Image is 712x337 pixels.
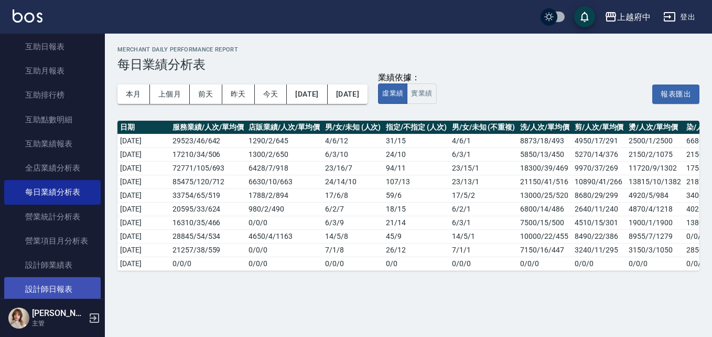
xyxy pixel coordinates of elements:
td: 59 / 6 [383,188,449,202]
button: 前天 [190,85,222,104]
td: 7 / 1 / 8 [322,243,383,257]
td: 8490/22/386 [572,229,627,243]
td: 7 / 1 / 1 [449,243,517,257]
td: [DATE] [117,243,170,257]
td: 28845 / 54 / 534 [170,229,246,243]
td: [DATE] [117,216,170,229]
td: 9970/37/269 [572,161,627,175]
td: 31 / 15 [383,134,449,148]
h3: 每日業績分析表 [117,57,699,72]
td: 2640/11/240 [572,202,627,216]
button: 報表匯出 [652,85,699,104]
h5: [PERSON_NAME] [32,308,85,319]
td: 10890/41/266 [572,175,627,188]
td: 17 / 5 / 2 [449,188,517,202]
td: 21257 / 38 / 559 [170,243,246,257]
th: 服務業績/人次/單均價 [170,121,246,134]
td: 0 / 0 / 0 [246,216,322,229]
td: 107 / 13 [383,175,449,188]
td: [DATE] [117,188,170,202]
td: 7150/16/447 [517,243,572,257]
a: 互助日報表 [4,35,101,59]
button: [DATE] [328,85,368,104]
td: 1300 / 2 / 650 [246,148,322,161]
td: 24 / 14 / 10 [322,175,383,188]
td: 14 / 5 / 1 [449,229,517,243]
a: 互助點數明細 [4,108,101,132]
th: 指定/不指定 (人次) [383,121,449,134]
td: 2150/2/1075 [626,148,683,161]
p: 主管 [32,319,85,328]
td: 4920/5/984 [626,188,683,202]
td: 23 / 16 / 7 [322,161,383,175]
td: 0 / 0 / 0 [449,257,517,270]
td: 8680/29/299 [572,188,627,202]
h2: merchant daily performance report [117,46,699,53]
td: [DATE] [117,202,170,216]
td: 17210 / 34 / 506 [170,148,246,161]
td: 5850/13/450 [517,148,572,161]
td: 6 / 3 / 1 [449,216,517,229]
td: 13815/10/1382 [626,175,683,188]
a: 設計師業績表 [4,253,101,277]
img: Person [8,308,29,329]
td: 0/0/0 [517,257,572,270]
td: 0 / 0 / 0 [170,257,246,270]
a: 每日業績分析表 [4,180,101,204]
td: 8955/7/1279 [626,229,683,243]
td: 5270/14/376 [572,148,627,161]
th: 店販業績/人次/單均價 [246,121,322,134]
td: 4 / 6 / 1 [449,134,517,148]
td: 4870/4/1218 [626,202,683,216]
td: 0 / 0 / 0 [322,257,383,270]
td: 72771 / 105 / 693 [170,161,246,175]
td: 0 / 0 / 0 [246,243,322,257]
td: 6428 / 7 / 918 [246,161,322,175]
img: Logo [13,9,42,23]
td: 6 / 2 / 7 [322,202,383,216]
td: 3150/3/1050 [626,243,683,257]
td: 6800/14/486 [517,202,572,216]
td: 18300/39/469 [517,161,572,175]
a: 營業統計分析表 [4,205,101,229]
button: 登出 [659,7,699,27]
td: 13000/25/520 [517,188,572,202]
td: 11720/9/1302 [626,161,683,175]
button: 今天 [255,85,287,104]
td: 23 / 13 / 1 [449,175,517,188]
th: 男/女/未知 (人次) [322,121,383,134]
a: 互助業績報表 [4,132,101,156]
td: 4650 / 4 / 1163 [246,229,322,243]
td: 23 / 15 / 1 [449,161,517,175]
td: 6 / 3 / 1 [449,148,517,161]
td: 17 / 6 / 8 [322,188,383,202]
td: 8873/18/493 [517,134,572,148]
td: 6630 / 10 / 663 [246,175,322,188]
td: [DATE] [117,134,170,148]
th: 剪/人次/單均價 [572,121,627,134]
button: 上個月 [150,85,190,104]
td: 6 / 3 / 9 [322,216,383,229]
td: 21150/41/516 [517,175,572,188]
td: 21 / 14 [383,216,449,229]
td: 0 / 0 [383,257,449,270]
td: 1290 / 2 / 645 [246,134,322,148]
td: 980 / 2 / 490 [246,202,322,216]
button: 昨天 [222,85,255,104]
td: 1788 / 2 / 894 [246,188,322,202]
button: save [574,6,595,27]
th: 男/女/未知 (不重複) [449,121,517,134]
td: 18 / 15 [383,202,449,216]
td: 45 / 9 [383,229,449,243]
td: 6 / 2 / 1 [449,202,517,216]
td: [DATE] [117,229,170,243]
button: 本月 [117,85,150,104]
td: 1900/1/1900 [626,216,683,229]
div: 業績依據： [378,72,436,83]
td: 6 / 3 / 10 [322,148,383,161]
td: 16310 / 35 / 466 [170,216,246,229]
td: 33754 / 65 / 519 [170,188,246,202]
a: 全店業績分析表 [4,156,101,180]
td: 2500/1/2500 [626,134,683,148]
td: 20595 / 33 / 624 [170,202,246,216]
